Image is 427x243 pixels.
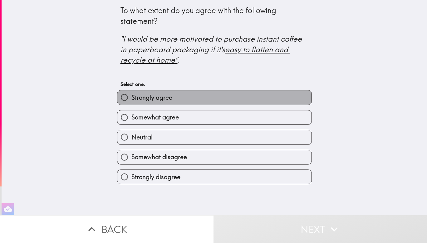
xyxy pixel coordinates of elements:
span: Somewhat disagree [131,153,187,161]
span: Neutral [131,133,153,142]
div: To what extent do you agree with the following statement? [120,5,308,65]
i: "I would be more motivated to purchase instant coffee in paperboard packaging if it's . [120,34,304,64]
button: Strongly disagree [117,170,312,184]
button: Somewhat agree [117,110,312,124]
button: Next [213,215,427,243]
span: Strongly disagree [131,173,180,181]
h6: Select one. [120,81,308,88]
span: Strongly agree [131,93,172,102]
button: Neutral [117,130,312,144]
button: Somewhat disagree [117,150,312,164]
button: Strongly agree [117,90,312,104]
span: Somewhat agree [131,113,179,122]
